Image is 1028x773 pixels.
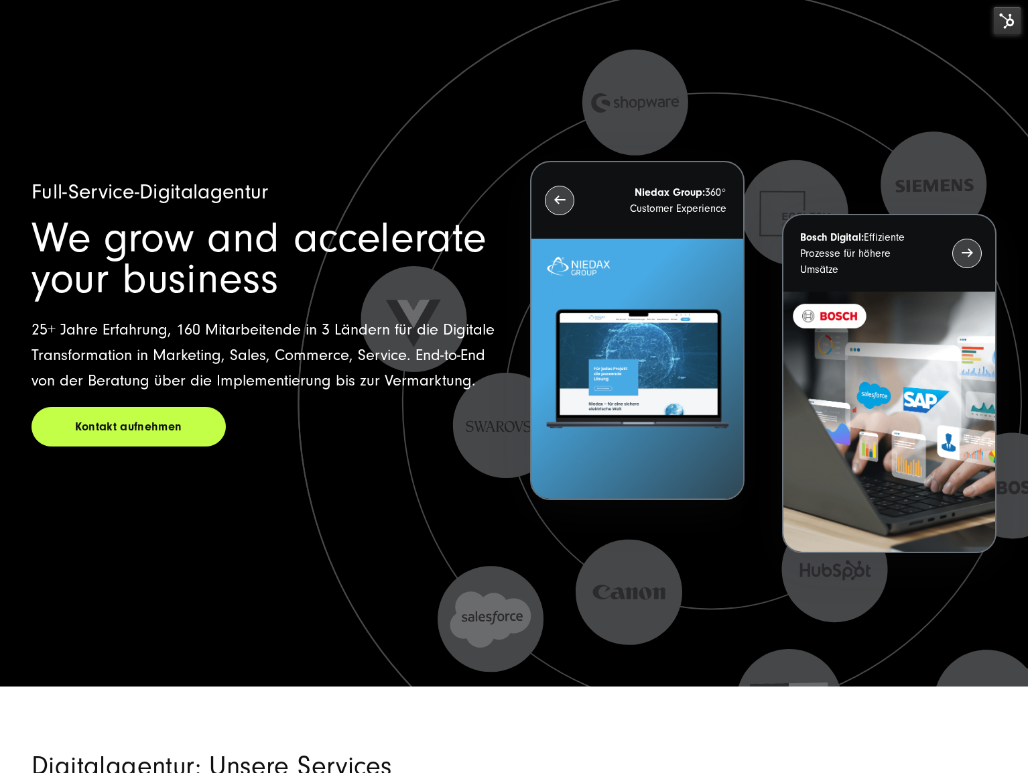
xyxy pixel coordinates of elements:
strong: Bosch Digital: [800,231,864,243]
p: Effiziente Prozesse für höhere Umsätze [800,229,928,278]
strong: Niedax Group: [635,186,705,198]
span: Full-Service-Digitalagentur [31,180,269,204]
img: BOSCH - Kundeprojekt - Digital Transformation Agentur SUNZINET [783,292,995,552]
p: 360° Customer Experience [598,184,726,217]
a: Kontakt aufnehmen [31,407,226,447]
button: Niedax Group:360° Customer Experience Letztes Projekt von Niedax. Ein Laptop auf dem die Niedax W... [530,161,745,501]
span: We grow and accelerate your business [31,214,487,303]
button: Bosch Digital:Effiziente Prozesse für höhere Umsätze BOSCH - Kundeprojekt - Digital Transformatio... [782,214,997,554]
img: Letztes Projekt von Niedax. Ein Laptop auf dem die Niedax Website geöffnet ist, auf blauem Hinter... [531,239,743,499]
img: HubSpot Tools-Menüschalter [993,7,1021,35]
p: 25+ Jahre Erfahrung, 160 Mitarbeitende in 3 Ländern für die Digitale Transformation in Marketing,... [31,317,498,394]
